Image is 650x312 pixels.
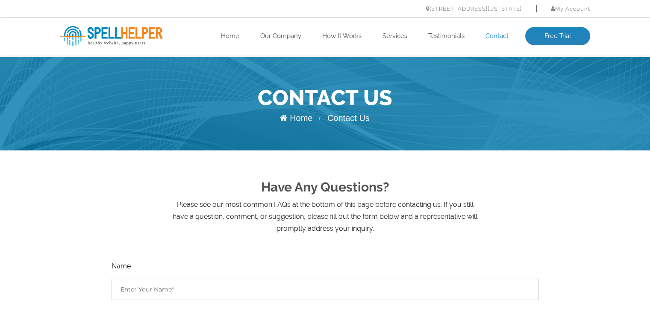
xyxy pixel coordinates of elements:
a: Home [279,113,312,123]
span: / [318,115,320,122]
input: Enter Your Name* [112,279,539,300]
h2: Have Any Questions? [60,176,590,199]
span: Contact Us [327,113,370,123]
p: Please see our most common FAQs at the bottom of this page before contacting us. If you still hav... [171,199,479,235]
label: Name [112,260,539,272]
h1: Contact Us [60,83,590,113]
